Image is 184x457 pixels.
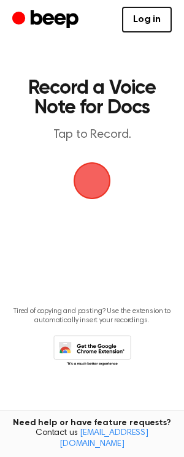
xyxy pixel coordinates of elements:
[22,78,162,118] h1: Record a Voice Note for Docs
[22,127,162,143] p: Tap to Record.
[7,428,177,450] span: Contact us
[10,307,174,325] p: Tired of copying and pasting? Use the extension to automatically insert your recordings.
[74,162,110,199] img: Beep Logo
[59,429,148,448] a: [EMAIL_ADDRESS][DOMAIN_NAME]
[12,8,82,32] a: Beep
[122,7,172,32] a: Log in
